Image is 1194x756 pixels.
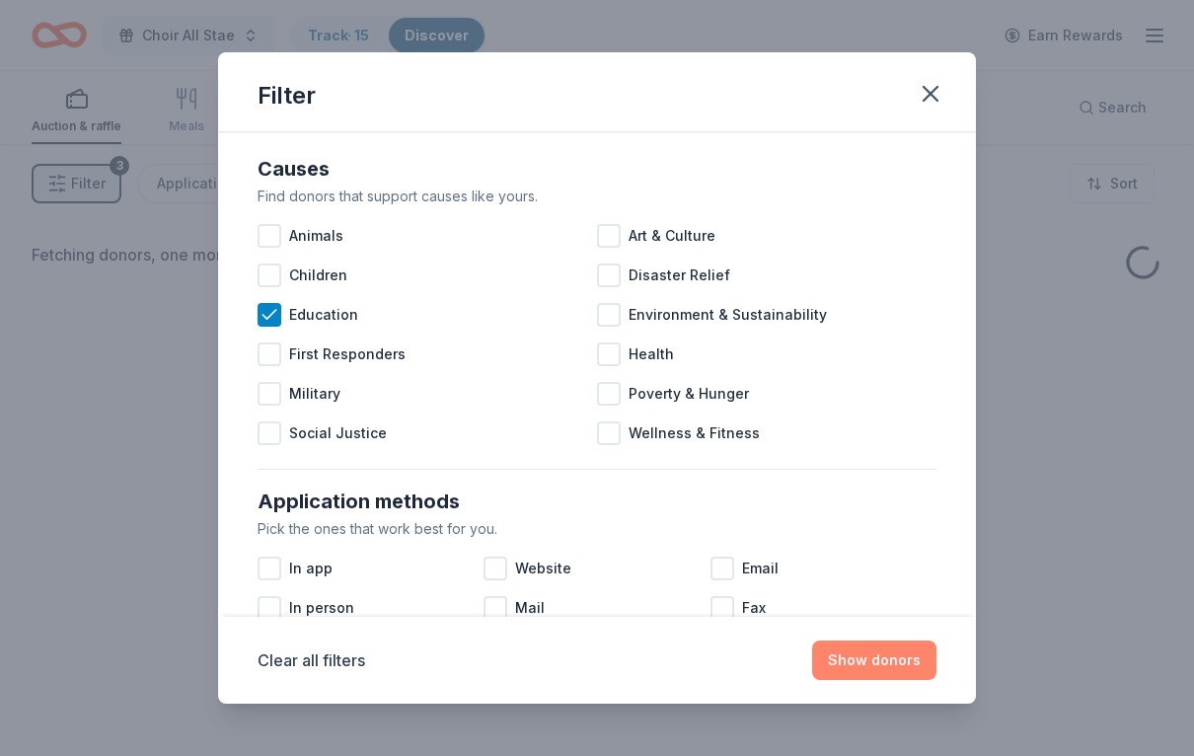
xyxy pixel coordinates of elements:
[289,303,358,327] span: Education
[289,342,406,366] span: First Responders
[742,557,779,580] span: Email
[515,596,545,620] span: Mail
[289,224,343,248] span: Animals
[289,382,340,406] span: Military
[289,264,347,287] span: Children
[629,382,749,406] span: Poverty & Hunger
[258,185,936,208] div: Find donors that support causes like yours.
[289,421,387,445] span: Social Justice
[629,342,674,366] span: Health
[289,596,354,620] span: In person
[629,224,715,248] span: Art & Culture
[258,648,365,672] button: Clear all filters
[742,596,766,620] span: Fax
[258,153,936,185] div: Causes
[515,557,571,580] span: Website
[258,517,936,541] div: Pick the ones that work best for you.
[258,80,316,112] div: Filter
[812,641,936,680] button: Show donors
[629,264,730,287] span: Disaster Relief
[629,303,827,327] span: Environment & Sustainability
[289,557,333,580] span: In app
[258,486,936,517] div: Application methods
[629,421,760,445] span: Wellness & Fitness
